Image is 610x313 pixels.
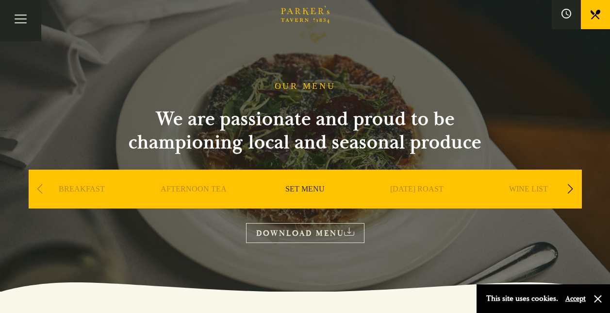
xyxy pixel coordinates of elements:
h2: We are passionate and proud to be championing local and seasonal produce [111,107,499,154]
a: SET MENU [285,184,325,223]
div: 5 / 9 [475,170,582,238]
button: Close and accept [593,294,603,304]
a: AFTERNOON TEA [161,184,227,223]
div: 3 / 9 [252,170,359,238]
div: 2 / 9 [140,170,247,238]
a: DOWNLOAD MENU [246,223,364,243]
div: 4 / 9 [363,170,470,238]
a: [DATE] ROAST [390,184,444,223]
a: WINE LIST [509,184,548,223]
div: Next slide [564,178,577,200]
div: 1 / 9 [29,170,135,238]
a: BREAKFAST [59,184,105,223]
h1: OUR MENU [275,81,336,92]
p: This site uses cookies. [486,292,558,306]
button: Accept [565,294,586,303]
div: Previous slide [33,178,47,200]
